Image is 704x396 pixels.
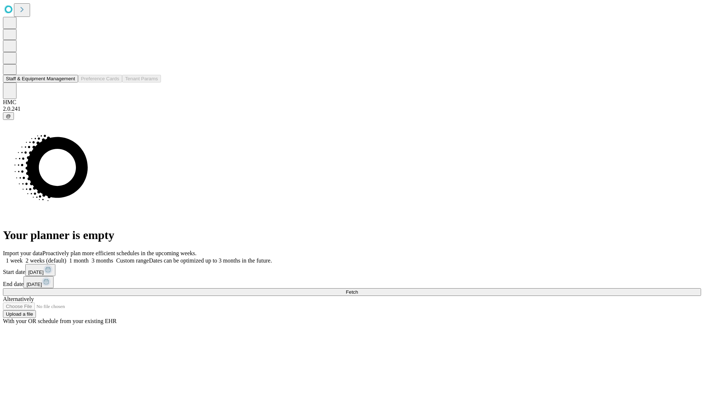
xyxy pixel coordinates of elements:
button: Tenant Params [122,75,161,82]
button: [DATE] [25,264,55,276]
span: [DATE] [26,282,42,287]
span: 1 month [69,257,89,264]
span: Fetch [346,289,358,295]
button: Fetch [3,288,701,296]
button: Preference Cards [78,75,122,82]
button: Upload a file [3,310,36,318]
span: 1 week [6,257,23,264]
button: [DATE] [23,276,54,288]
span: @ [6,113,11,119]
span: 3 months [92,257,113,264]
h1: Your planner is empty [3,228,701,242]
div: End date [3,276,701,288]
span: Dates can be optimized up to 3 months in the future. [149,257,272,264]
button: @ [3,112,14,120]
span: [DATE] [28,269,44,275]
span: Proactively plan more efficient schedules in the upcoming weeks. [43,250,197,256]
div: 2.0.241 [3,106,701,112]
span: Import your data [3,250,43,256]
span: Alternatively [3,296,34,302]
span: With your OR schedule from your existing EHR [3,318,117,324]
div: Start date [3,264,701,276]
span: 2 weeks (default) [26,257,66,264]
span: Custom range [116,257,149,264]
button: Staff & Equipment Management [3,75,78,82]
div: HMC [3,99,701,106]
